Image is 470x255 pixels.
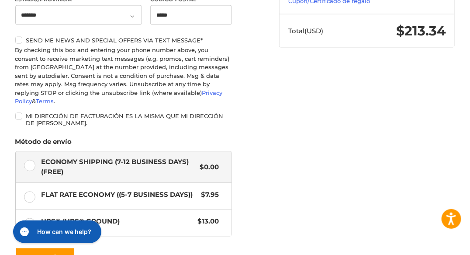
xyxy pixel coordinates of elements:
span: $13.00 [193,217,219,227]
legend: Método de envío [15,137,72,151]
span: UPS® (UPS® Ground) [41,217,193,227]
span: $0.00 [195,163,219,173]
label: Mi dirección de facturación es la misma que mi dirección de [PERSON_NAME]. [15,113,232,127]
span: Total (USD) [288,27,323,35]
span: Flat Rate Economy ((5-7 Business Days)) [41,190,197,200]
div: By checking this box and entering your phone number above, you consent to receive marketing text ... [15,46,232,106]
iframe: Gorgias live chat messenger [9,217,104,246]
label: Send me news and special offers via text message* [15,37,232,44]
a: Terms [36,98,54,105]
span: Economy Shipping (7-12 Business Days) (Free) [41,157,195,177]
a: Privacy Policy [15,89,223,105]
span: $213.34 [396,23,446,39]
span: $7.95 [197,190,219,200]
